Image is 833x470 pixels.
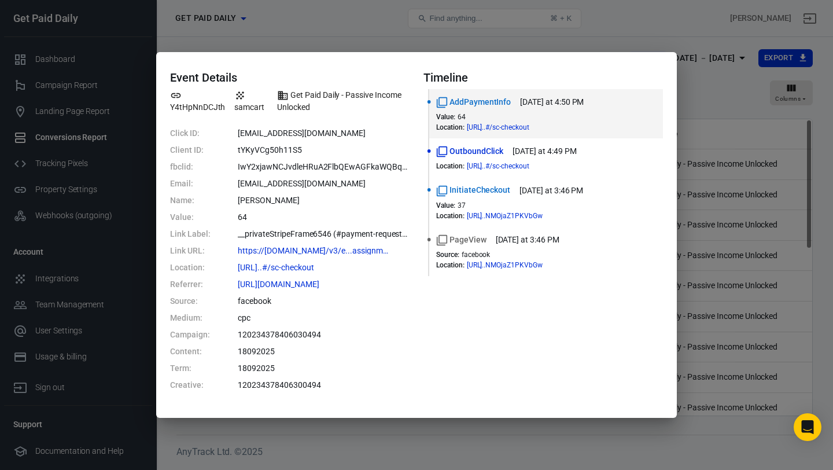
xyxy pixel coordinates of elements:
[467,163,550,170] span: https://getpaiddaily.samcart.com/products/get-paid-daily-passive-income-unlocked?utm_source=faceb...
[238,362,410,374] dd: 18092025
[234,89,270,113] span: Integration
[170,262,210,274] dt: Location:
[436,145,503,157] span: Standard event name
[436,162,465,170] dt: Location :
[436,113,455,121] dt: Value :
[238,346,410,358] dd: 18092025
[467,212,563,219] span: https://getpaiddaily.samcart.com/products/get-paid-daily-passive-income-unlocked?utm_source=faceb...
[170,211,210,223] dt: Value:
[238,280,340,288] span: https://l.facebook.com/
[436,212,465,220] dt: Location :
[238,178,410,190] dd: cyndyc0427@yahoo.com
[238,211,410,223] dd: 64
[436,234,486,246] span: Standard event name
[170,346,210,358] dt: Content:
[513,145,576,157] time: 2025-09-25T16:49:32+02:00
[170,379,210,391] dt: Creative:
[238,329,410,341] dd: 120234378406030494
[170,127,210,139] dt: Click ID:
[170,178,210,190] dt: Email:
[467,124,550,131] span: https://getpaiddaily.samcart.com/products/get-paid-daily-passive-income-unlocked?utm_source=faceb...
[458,113,466,121] span: 64
[238,161,410,173] dd: IwY2xjawNCJvdleHRuA2FlbQEwAGFkaWQBqyjPBXNm7gEeesIaql_Q9XQxeqoQ9oGHRGK10pj65Cqr2TbwHbCYB2-V8KqdPmu...
[520,96,584,108] time: 2025-09-25T16:50:22+02:00
[436,261,465,269] dt: Location :
[436,184,510,196] span: Standard event name
[238,127,410,139] dd: cyndyc0427@yahoo.com
[170,329,210,341] dt: Campaign:
[458,201,466,210] span: 37
[436,123,465,131] dt: Location :
[238,379,410,391] dd: 120234378406300494
[238,312,410,324] dd: cpc
[423,71,663,85] h4: Timeline
[794,413,821,441] div: Open Intercom Messenger
[436,96,511,108] span: Standard event name
[238,295,410,307] dd: facebook
[170,245,210,257] dt: Link URL:
[467,262,563,269] span: https://getpaiddaily.samcart.com/products/get-paid-daily-passive-income-unlocked?utm_source=faceb...
[170,89,227,113] span: Property
[170,194,210,207] dt: Name:
[170,161,210,173] dt: fbclid:
[436,251,459,259] dt: Source :
[170,362,210,374] dt: Term:
[238,144,410,156] dd: tYKyVCg50h11S5
[519,185,583,197] time: 2025-09-25T15:46:18+02:00
[238,194,410,207] dd: Cynthia Coffey
[462,251,491,259] span: facebook
[170,228,210,240] dt: Link Label:
[238,228,410,240] dd: __privateStripeFrame6546 (#payment-request-button)
[238,247,410,255] span: https://js.stripe.com/v3/elements-inner-payment-request-cf3b2b2a95ae6a19753282eeac17e86a.html#__s...
[436,201,455,210] dt: Value :
[170,278,210,291] dt: Referrer:
[170,144,210,156] dt: Client ID:
[170,295,210,307] dt: Source:
[170,312,210,324] dt: Medium:
[496,234,559,246] time: 2025-09-25T15:46:17+02:00
[238,263,334,271] span: https://getpaiddaily.samcart.com/products/get-paid-daily-passive-income-unlocked?utm_source=faceb...
[277,89,410,113] span: Brand name
[170,71,410,85] h4: Event Details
